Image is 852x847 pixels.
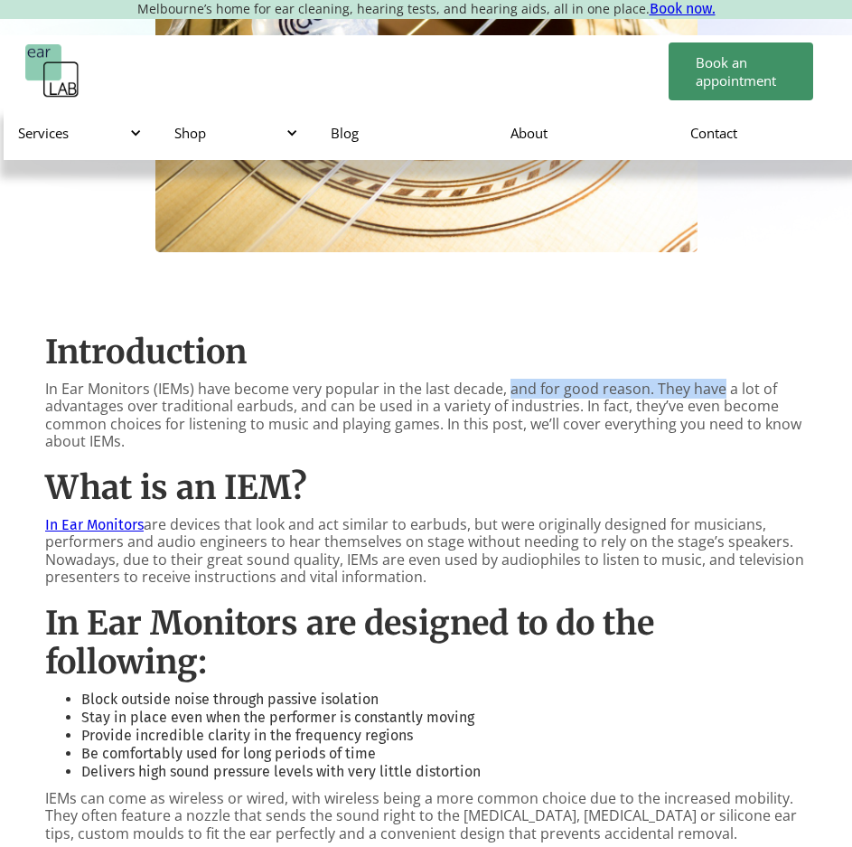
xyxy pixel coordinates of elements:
[25,44,80,99] a: home
[81,727,807,745] li: Provide incredible clarity in the frequency regions
[174,124,295,142] div: Shop
[160,106,316,160] div: Shop
[669,42,813,100] a: Book an appointment
[496,107,676,159] a: About
[81,763,807,781] li: Delivers high sound pressure levels with very little distortion
[45,790,807,842] p: IEMs can come as wireless or wired, with wireless being a more common choice due to the increased...
[81,745,807,763] li: Be comfortably used for long periods of time
[45,516,807,586] p: are devices that look and act similar to earbuds, but were originally designed for musicians, per...
[18,124,138,142] div: Services
[45,604,807,682] h2: In Ear Monitors are designed to do the following:
[81,691,807,709] li: Block outside noise through passive isolation
[45,333,807,372] h2: Introduction
[316,107,496,159] a: Blog
[45,381,807,450] p: In Ear Monitors (IEMs) have become very popular in the last decade, and for good reason. They hav...
[4,106,160,160] div: Services
[45,468,807,507] h2: What is an IEM?
[45,516,144,533] a: In Ear Monitors
[81,709,807,727] li: Stay in place even when the performer is constantly moving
